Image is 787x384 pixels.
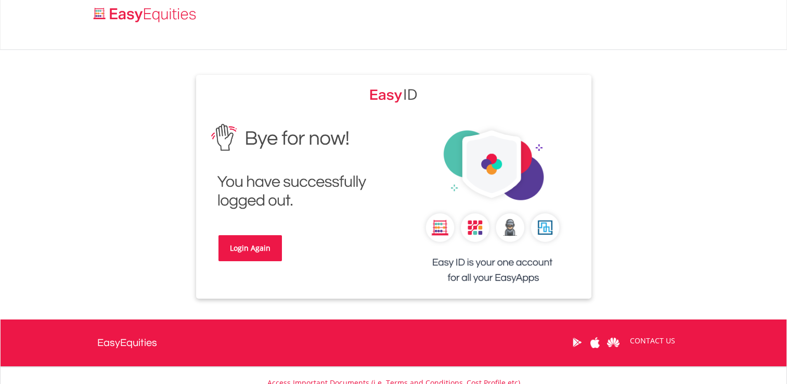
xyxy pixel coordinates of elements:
a: CONTACT US [623,326,682,355]
a: Huawei [604,326,623,359]
a: EasyEquities [97,319,157,366]
img: EasyEquities [402,117,584,299]
img: EasyEquities [204,117,386,217]
a: Google Play [568,326,586,359]
a: Apple [586,326,604,359]
img: EasyEquities_Logo.png [92,6,200,23]
a: Home page [89,3,200,23]
a: Login Again [218,235,282,261]
img: EasyEquities [370,85,418,103]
